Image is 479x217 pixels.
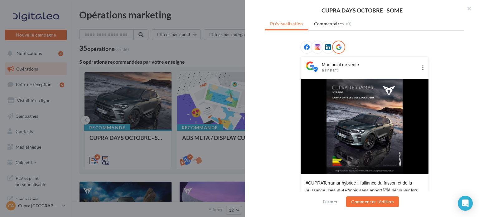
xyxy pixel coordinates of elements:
button: Fermer [320,198,340,205]
div: Mon point de vente [322,62,417,68]
span: (0) [346,21,351,26]
img: Terramar loyer 4x5 copie [327,79,403,174]
div: CUPRA DAYS OCTOBRE - SOME [255,7,469,13]
span: Commentaires [314,21,344,27]
button: Commencer l'édition [346,196,399,207]
div: #CUPRATerramar hybride : l’alliance du frisson et de la puissance. Dès 459 €/mois sans apport. À ... [306,179,423,202]
div: à l'instant [322,68,417,73]
div: Open Intercom Messenger [458,196,473,211]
